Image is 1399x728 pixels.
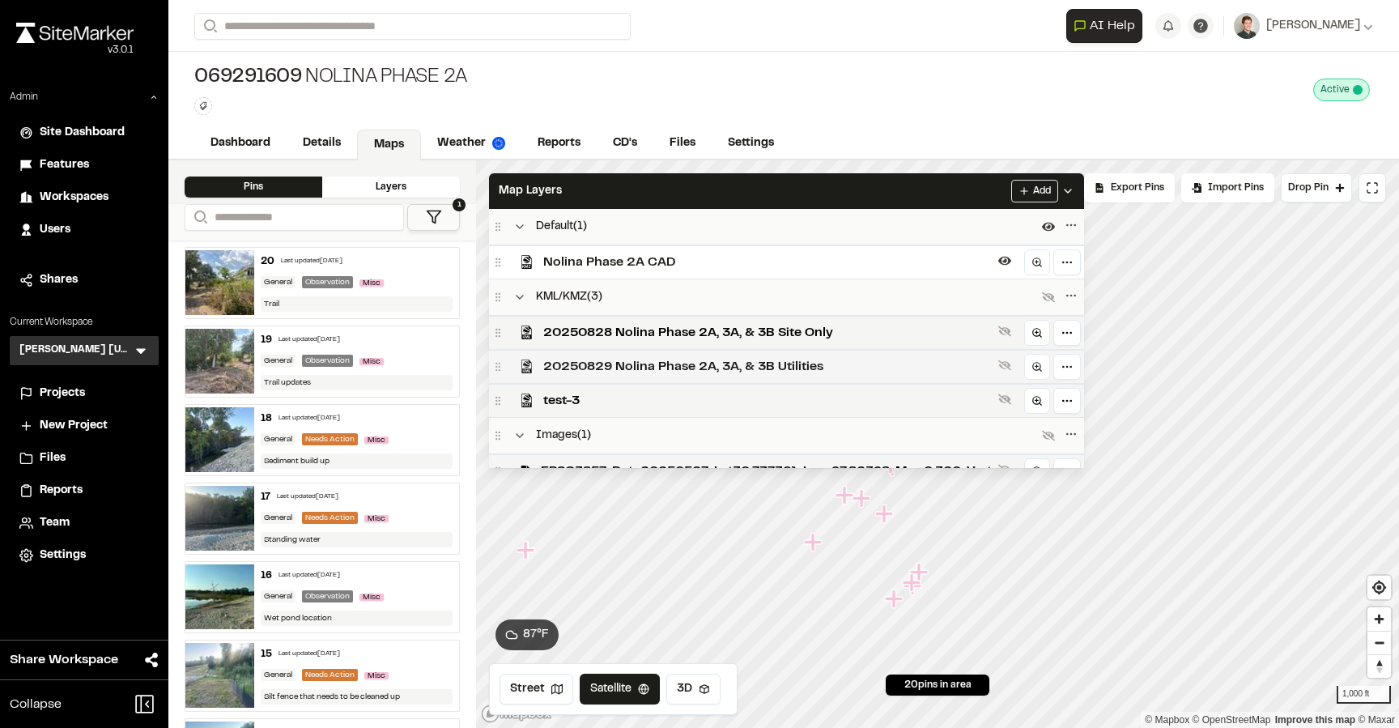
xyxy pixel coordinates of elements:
[302,512,358,524] div: Needs Action
[40,417,108,435] span: New Project
[517,540,538,561] div: Map marker
[279,414,340,424] div: Last updated [DATE]
[1367,632,1391,654] span: Zoom out
[536,427,591,445] span: Images ( 1 )
[261,433,296,445] div: General
[185,177,322,198] div: Pins
[666,674,721,705] button: 3D
[995,390,1014,409] button: Show layer
[261,375,453,390] div: Trail updates
[543,357,992,377] span: 20250829 Nolina Phase 2A, 3A, & 3B Utilities
[261,453,453,469] div: Sediment build up
[1024,458,1050,484] a: Zoom to layer
[904,576,925,597] div: Map marker
[40,124,125,142] span: Site Dashboard
[1337,686,1391,704] div: 1,000 ft
[1208,181,1264,195] span: Import Pins
[364,515,389,522] span: Misc
[19,449,149,467] a: Files
[967,673,988,694] div: Map marker
[261,411,272,426] div: 18
[543,323,992,343] span: 20250828 Nolina Phase 2A, 3A, & 3B Site Only
[1111,181,1164,195] span: Export Pins
[1066,9,1142,43] button: Open AI Assistant
[19,385,149,402] a: Projects
[995,460,1014,479] button: Show layer
[1024,354,1050,380] a: Zoom to layer
[194,13,223,40] button: Search
[364,436,389,444] span: Misc
[281,257,342,266] div: Last updated [DATE]
[520,326,534,339] img: kml_black_icon64.png
[1313,79,1370,101] div: This project is active and counting against your active project count.
[1367,655,1391,678] span: Reset bearing to north
[302,355,353,367] div: Observation
[882,454,903,475] div: Map marker
[500,674,573,705] button: Street
[853,488,874,509] div: Map marker
[453,198,466,211] span: 1
[910,562,931,583] div: Map marker
[883,457,904,478] div: Map marker
[543,253,992,272] span: Nolina Phase 2A CAD
[261,689,453,705] div: Silt fence that needs to be cleaned up
[185,486,254,551] img: file
[1193,714,1271,726] a: OpenStreetMap
[1358,714,1395,726] a: Maxar
[521,128,597,159] a: Reports
[261,276,296,288] div: General
[1320,83,1350,97] span: Active
[481,705,552,723] a: Mapbox logo
[19,547,149,564] a: Settings
[261,490,270,504] div: 17
[580,674,660,705] button: Satellite
[1234,13,1373,39] button: [PERSON_NAME]
[40,514,70,532] span: Team
[16,43,134,57] div: Oh geez...please don't...
[1033,184,1051,198] span: Add
[495,619,559,650] button: 87°F
[520,394,534,407] img: kmz_black_icon64.png
[712,128,790,159] a: Settings
[1367,576,1391,599] button: Find my location
[10,695,62,714] span: Collapse
[261,296,453,312] div: Trail
[875,504,896,525] div: Map marker
[653,128,712,159] a: Files
[40,449,66,467] span: Files
[287,128,357,159] a: Details
[19,417,149,435] a: New Project
[19,514,149,532] a: Team
[499,182,562,200] span: Map Layers
[995,355,1014,375] button: Show layer
[19,124,149,142] a: Site Dashboard
[1367,607,1391,631] button: Zoom in
[40,547,86,564] span: Settings
[279,649,340,659] div: Last updated [DATE]
[40,221,70,239] span: Users
[16,23,134,43] img: rebrand.png
[19,271,149,289] a: Shares
[1281,173,1352,202] button: Drop Pin
[359,279,384,287] span: Misc
[1024,388,1050,414] a: Zoom to layer
[536,218,587,236] span: Default ( 1 )
[885,589,906,610] div: Map marker
[492,137,505,150] img: precipai.png
[421,128,521,159] a: Weather
[302,276,353,288] div: Observation
[185,643,254,708] img: file
[194,128,287,159] a: Dashboard
[995,251,1014,270] button: Hide layer
[194,65,467,91] div: Nolina Phase 2A
[261,590,296,602] div: General
[261,254,274,269] div: 20
[836,485,857,506] div: Map marker
[19,221,149,239] a: Users
[19,189,149,206] a: Workspaces
[1266,17,1360,35] span: [PERSON_NAME]
[357,130,421,160] a: Maps
[523,626,549,644] span: 87 ° F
